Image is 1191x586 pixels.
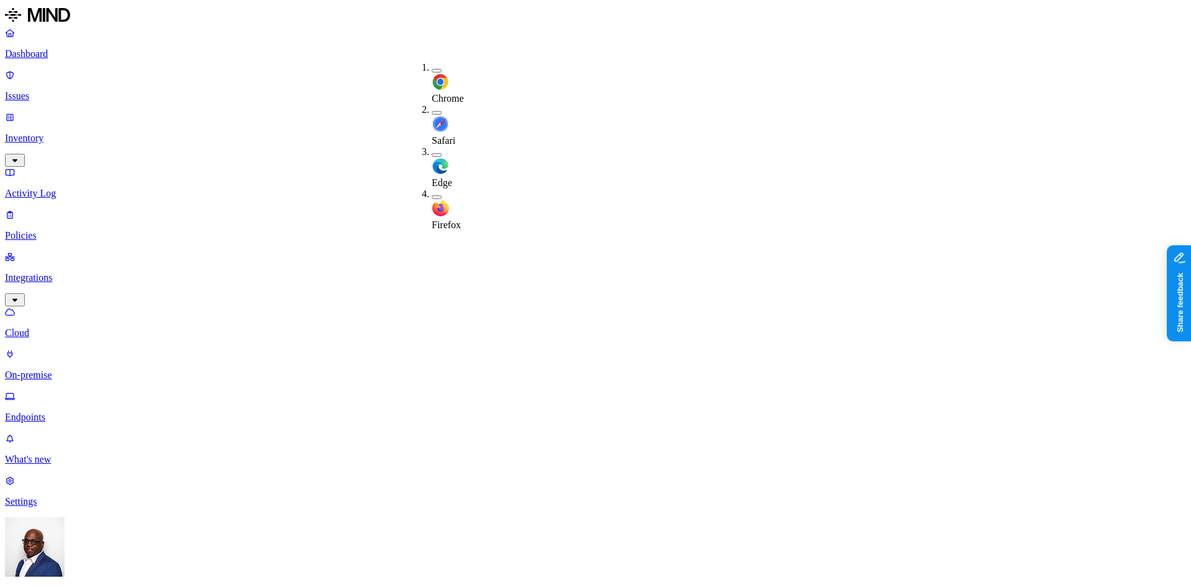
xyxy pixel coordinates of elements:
[5,230,1186,241] p: Policies
[5,69,1186,102] a: Issues
[5,167,1186,199] a: Activity Log
[5,348,1186,381] a: On-premise
[5,112,1186,165] a: Inventory
[5,5,70,25] img: MIND
[5,370,1186,381] p: On-premise
[5,251,1186,304] a: Integrations
[5,433,1186,465] a: What's new
[5,133,1186,144] p: Inventory
[5,48,1186,60] p: Dashboard
[432,115,449,133] img: safari.svg
[5,327,1186,339] p: Cloud
[432,158,449,175] img: edge.svg
[5,412,1186,423] p: Endpoints
[5,306,1186,339] a: Cloud
[5,188,1186,199] p: Activity Log
[5,391,1186,423] a: Endpoints
[5,27,1186,60] a: Dashboard
[5,475,1186,507] a: Settings
[432,93,464,104] span: Chrome
[5,454,1186,465] p: What's new
[5,5,1186,27] a: MIND
[5,272,1186,283] p: Integrations
[432,73,449,91] img: chrome.svg
[432,220,461,230] span: Firefox
[5,91,1186,102] p: Issues
[5,496,1186,507] p: Settings
[432,177,452,188] span: Edge
[432,135,455,146] span: Safari
[5,209,1186,241] a: Policies
[5,517,65,577] img: Gregory Thomas
[432,200,449,217] img: firefox.svg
